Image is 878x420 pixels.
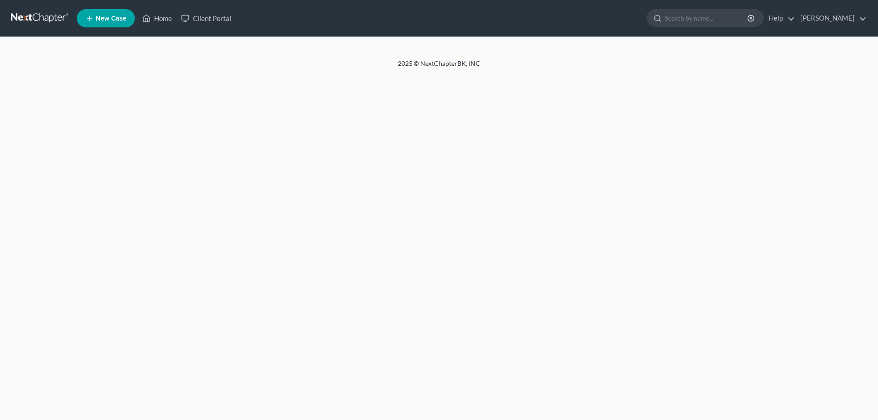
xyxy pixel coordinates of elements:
[764,10,795,27] a: Help
[796,10,867,27] a: [PERSON_NAME]
[177,10,236,27] a: Client Portal
[138,10,177,27] a: Home
[96,15,126,22] span: New Case
[178,59,700,75] div: 2025 © NextChapterBK, INC
[665,10,749,27] input: Search by name...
